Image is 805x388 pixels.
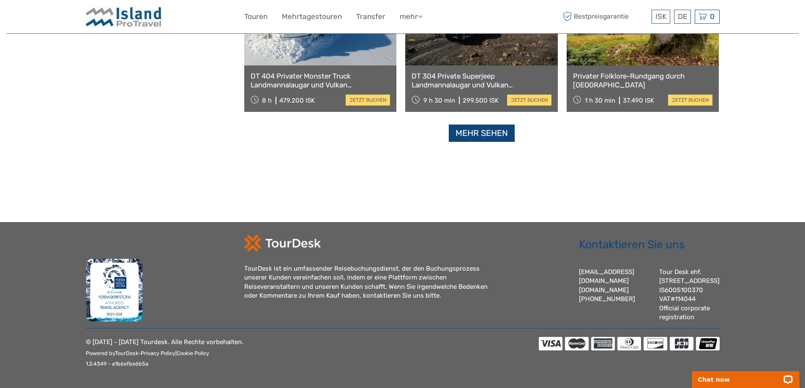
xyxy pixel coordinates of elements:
[579,268,651,322] div: [EMAIL_ADDRESS][DOMAIN_NAME] [PHONE_NUMBER]
[356,11,385,23] a: Transfer
[279,97,315,104] div: 479.200 ISK
[659,304,710,321] a: Official corporate registration
[686,361,805,388] iframe: LiveChat chat widget
[177,350,209,356] a: Cookie Policy
[623,97,654,104] div: 37.490 ISK
[244,11,267,23] a: Touren
[86,258,143,322] img: fms.png
[86,337,243,369] p: © [DATE] - [DATE] Tourdesk. Alle Rechte vorbehalten.
[709,12,716,21] span: 0
[86,361,148,367] small: 1.2.4349 - a1b6efbe6b5a
[674,10,691,24] div: DE
[668,95,712,106] a: jetzt buchen
[423,97,455,104] span: 9 h 30 min
[579,238,720,252] h2: Kontaktieren Sie uns
[346,95,390,106] a: jetzt buchen
[449,125,515,142] a: Mehr sehen
[282,11,342,23] a: Mehrtagestouren
[262,97,272,104] span: 8 h
[251,72,390,89] a: DT 404 Privater Monster Truck Landmannalaugar und Vulkan [GEOGRAPHIC_DATA]
[400,11,423,23] a: mehr
[573,72,713,89] a: Privater Folklore-Rundgang durch [GEOGRAPHIC_DATA]
[412,72,551,89] a: DT 304 Private Superjeep Landmannalaugar und Vulkan [GEOGRAPHIC_DATA]
[244,264,498,301] div: TourDesk ist ein umfassender Reisebuchungsdienst, der den Buchungsprozess unserer Kunden vereinfa...
[86,6,162,27] img: Iceland ProTravel
[561,10,649,24] span: Bestpreisgarantie
[115,350,138,356] a: TourDesk
[659,268,720,322] div: Tour Desk ehf. [STREET_ADDRESS] IS6005100370 VAT#114044
[463,97,499,104] div: 299.500 ISK
[585,97,615,104] span: 1 h 30 min
[579,286,629,294] a: [DOMAIN_NAME]
[86,350,209,356] small: Powered by - |
[507,95,551,106] a: jetzt buchen
[141,350,175,356] a: Privacy Policy
[244,235,321,252] img: td-logo-white.png
[655,12,666,21] span: ISK
[539,337,720,350] img: accepted cards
